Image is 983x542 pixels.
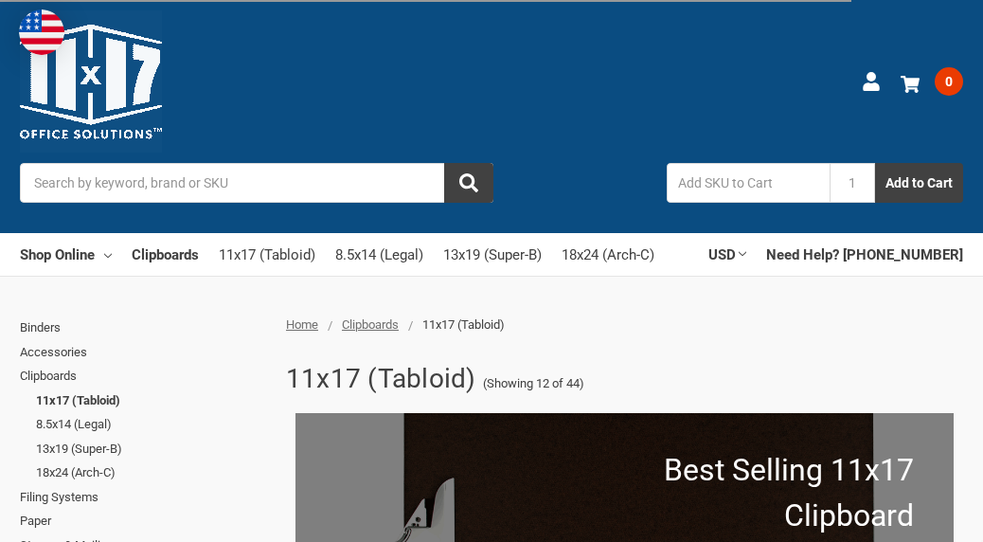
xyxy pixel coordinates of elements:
[875,163,963,203] button: Add to Cart
[20,10,162,153] img: 11x17.com
[901,57,963,106] a: 0
[20,163,493,203] input: Search by keyword, brand or SKU
[766,233,963,275] a: Need Help? [PHONE_NUMBER]
[667,163,830,203] input: Add SKU to Cart
[20,316,265,340] a: Binders
[20,340,265,365] a: Accessories
[132,233,199,275] a: Clipboards
[935,67,963,96] span: 0
[483,374,584,393] span: (Showing 12 of 44)
[20,509,265,533] a: Paper
[36,437,265,461] a: 13x19 (Super-B)
[36,388,265,413] a: 11x17 (Tabloid)
[625,447,914,538] p: Best Selling 11x17 Clipboard
[19,9,64,55] img: duty and tax information for United States
[443,234,542,276] a: 13x19 (Super-B)
[36,461,265,485] a: 18x24 (Arch-C)
[342,317,399,332] a: Clipboards
[219,234,315,276] a: 11x17 (Tabloid)
[20,364,265,388] a: Clipboards
[286,354,476,404] h1: 11x17 (Tabloid)
[422,317,505,332] span: 11x17 (Tabloid)
[708,233,746,275] a: USD
[36,412,265,437] a: 8.5x14 (Legal)
[335,234,423,276] a: 8.5x14 (Legal)
[286,317,318,332] a: Home
[562,234,654,276] a: 18x24 (Arch-C)
[20,485,265,510] a: Filing Systems
[20,233,112,275] a: Shop Online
